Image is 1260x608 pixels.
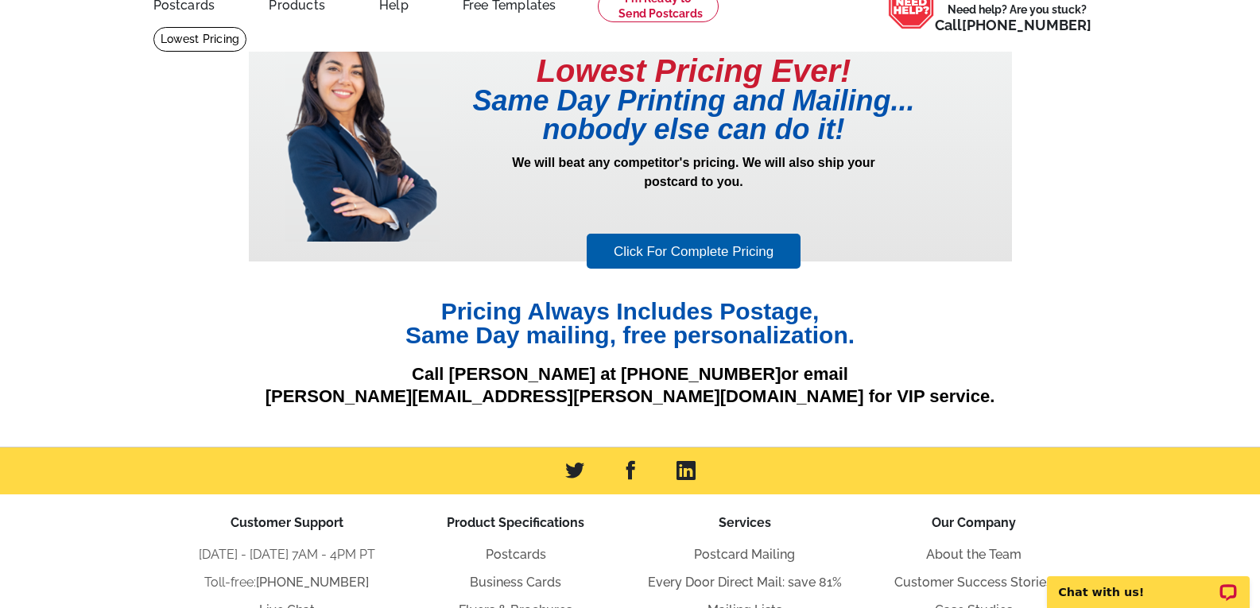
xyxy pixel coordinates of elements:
[932,515,1016,530] span: Our Company
[648,575,842,590] a: Every Door Direct Mail: save 81%
[719,515,771,530] span: Services
[447,515,584,530] span: Product Specifications
[694,547,795,562] a: Postcard Mailing
[440,87,948,144] h1: Same Day Printing and Mailing... nobody else can do it!
[470,575,561,590] a: Business Cards
[935,2,1099,33] span: Need help? Are you stuck?
[256,575,369,590] a: [PHONE_NUMBER]
[935,17,1091,33] span: Call
[486,547,546,562] a: Postcards
[894,575,1053,590] a: Customer Success Stories
[587,234,801,269] a: Click For Complete Pricing
[173,545,401,564] li: [DATE] - [DATE] 7AM - 4PM PT
[249,300,1012,347] h1: Pricing Always Includes Postage, Same Day mailing, free personalization.
[249,363,1012,409] p: Call [PERSON_NAME] at [PHONE_NUMBER] or email [PERSON_NAME][EMAIL_ADDRESS][PERSON_NAME][DOMAIN_NA...
[440,55,948,87] h1: Lowest Pricing Ever!
[231,515,343,530] span: Customer Support
[962,17,1091,33] a: [PHONE_NUMBER]
[440,153,948,231] p: We will beat any competitor's pricing. We will also ship your postcard to you.
[1037,558,1260,608] iframe: LiveChat chat widget
[285,26,439,242] img: prepricing-girl.png
[173,573,401,592] li: Toll-free:
[926,547,1022,562] a: About the Team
